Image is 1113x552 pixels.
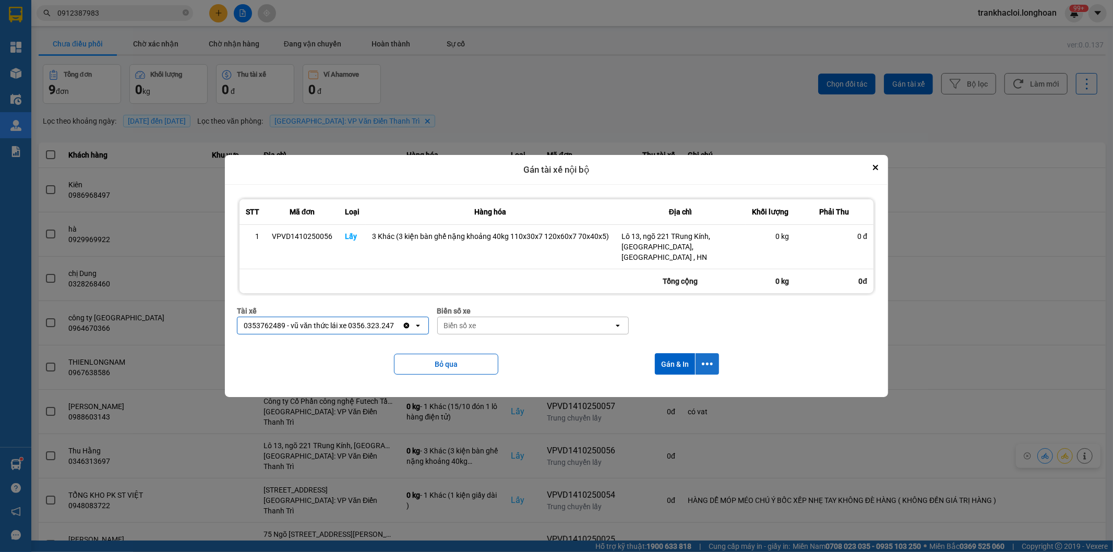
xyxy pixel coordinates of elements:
[272,231,332,242] div: VPVD1410250056
[246,231,259,242] div: 1
[272,206,332,218] div: Mã đơn
[869,161,882,174] button: Close
[246,206,259,218] div: STT
[801,206,867,218] div: Phải Thu
[225,155,888,185] div: Gán tài xế nội bộ
[615,269,746,293] div: Tổng cộng
[402,321,411,330] svg: Clear value
[437,305,629,317] div: Biển số xe
[394,354,498,375] button: Bỏ qua
[752,231,789,242] div: 0 kg
[414,321,422,330] svg: open
[372,206,609,218] div: Hàng hóa
[621,206,739,218] div: Địa chỉ
[345,206,360,218] div: Loại
[345,231,360,242] div: Lấy
[621,231,739,262] div: Lô 13, ngõ 221 TRung Kính, [GEOGRAPHIC_DATA], [GEOGRAPHIC_DATA] , HN
[444,320,476,331] div: Biển số xe
[746,269,795,293] div: 0 kg
[244,320,394,331] div: 0353762489 - vũ văn thức lái xe 0356.323.247
[795,269,873,293] div: 0đ
[395,320,396,331] input: Selected 0353762489 - vũ văn thức lái xe 0356.323.247.
[801,231,867,242] div: 0 đ
[752,206,789,218] div: Khối lượng
[372,231,609,242] div: 3 Khác (3 kiện bàn ghế nặng khoảng 40kg 110x30x7 120x60x7 70x40x5)
[237,305,429,317] div: Tài xế
[225,155,888,398] div: dialog
[614,321,622,330] svg: open
[655,353,695,375] button: Gán & In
